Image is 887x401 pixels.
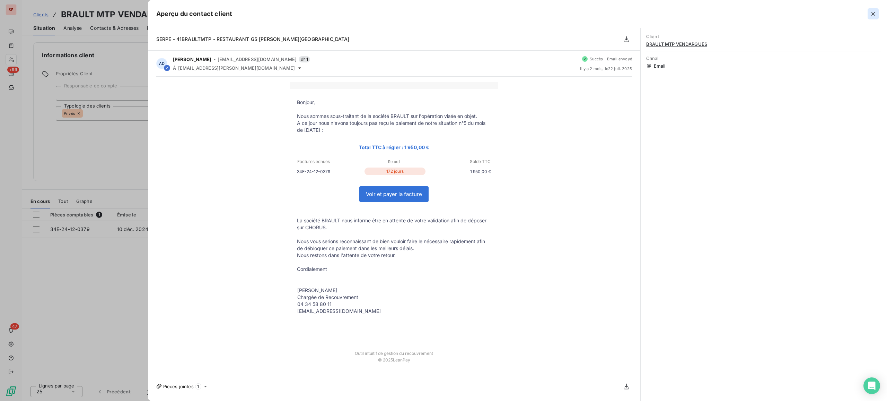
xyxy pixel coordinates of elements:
[297,217,491,231] p: La société BRAULT nous informe être en attente de votre validation afin de déposer sur CHORUS.
[297,159,361,165] p: Factures échues
[156,9,232,19] h5: Aperçu du contact client
[580,67,632,71] span: il y a 2 mois , le 22 juil. 2025
[393,357,410,362] a: LeanPay
[646,34,881,39] span: Client
[297,294,381,301] div: Chargée de Recouvrement
[297,238,491,252] p: Nous vous serions reconnaissant de bien vouloir faire le nécessaire rapidement afin de débloquer ...
[863,377,880,394] div: Open Intercom Messenger
[427,168,491,175] p: 1 950,00 €
[360,187,428,202] a: Voir et payer la facture
[297,120,491,134] p: A ce jour nous n'avons toujours pas reçu le paiement de notre situation n°5 du mois de [DATE] :
[365,168,426,175] p: 172 jours
[297,266,491,273] p: Cordialement
[156,36,350,42] span: SERPE - 41BRAULTMTP - RESTAURANT GS [PERSON_NAME][GEOGRAPHIC_DATA]
[299,56,310,62] span: 1
[297,143,491,151] p: Total TTC à régler : 1 950,00 €
[297,308,381,315] div: [EMAIL_ADDRESS][DOMAIN_NAME]
[646,56,881,61] span: Canal
[178,65,295,71] span: [EMAIL_ADDRESS][PERSON_NAME][DOMAIN_NAME]
[297,113,491,120] p: Nous sommes sous-traitant de la société BRAULT sur l'opération visée en objet.
[290,356,498,369] td: © 2025
[156,58,167,69] div: AD
[427,159,491,165] p: Solde TTC
[173,57,212,62] span: [PERSON_NAME]
[218,57,297,62] span: [EMAIL_ADDRESS][DOMAIN_NAME]
[297,99,491,106] p: Bonjour,
[290,344,498,356] td: Outil intuitif de gestion du recouvrement
[195,383,201,390] span: 1
[297,287,381,294] div: [PERSON_NAME]
[646,41,881,47] span: BRAULT MTP VENDARGUES
[646,63,881,69] span: Email
[362,159,426,165] p: Retard
[173,65,176,71] span: À
[297,168,363,175] p: 34E-24-12-0379
[297,301,381,308] div: 04 34 58 80 11
[297,252,491,259] p: Nous restons dans l'attente de votre retour.
[214,57,216,61] span: -
[163,384,194,389] span: Pièces jointes
[590,57,632,61] span: Succès - Email envoyé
